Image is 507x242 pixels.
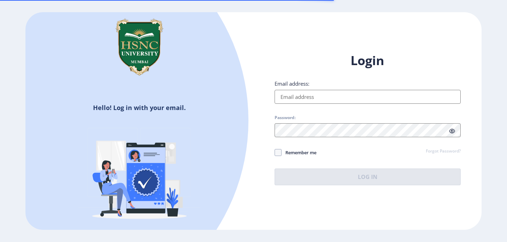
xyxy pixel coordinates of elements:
label: Password: [275,115,295,120]
a: Forgot Password? [426,148,461,155]
h1: Login [275,52,461,69]
img: hsnc.png [105,12,174,82]
label: Email address: [275,80,309,87]
span: Remember me [282,148,316,157]
button: Log In [275,169,461,185]
img: Verified-rafiki.svg [78,115,200,236]
input: Email address [275,90,461,104]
